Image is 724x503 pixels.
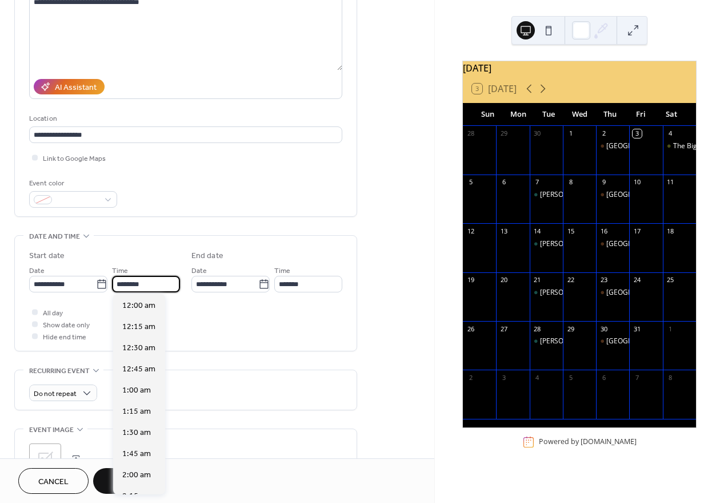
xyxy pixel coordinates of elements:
[466,178,475,187] div: 5
[122,469,151,481] span: 2:00 am
[499,373,508,382] div: 3
[533,276,542,284] div: 21
[55,82,97,94] div: AI Assistant
[633,227,641,235] div: 17
[599,178,608,187] div: 9
[466,324,475,333] div: 26
[566,373,575,382] div: 5
[633,324,641,333] div: 31
[191,250,223,262] div: End date
[122,427,151,439] span: 1:30 am
[666,373,675,382] div: 8
[663,141,696,151] div: The Big Easy Monthly Residence
[596,288,629,298] div: Green Oaks Tavern Residence
[595,103,626,126] div: Thu
[29,113,340,125] div: Location
[499,276,508,284] div: 20
[533,373,542,382] div: 4
[122,490,151,502] span: 2:15 am
[534,103,565,126] div: Tue
[633,373,641,382] div: 7
[530,239,563,249] div: Dan Electro'S Bar Residence
[566,129,575,138] div: 1
[539,437,637,447] div: Powered by
[29,177,115,189] div: Event color
[29,443,61,476] div: ;
[599,324,608,333] div: 30
[666,324,675,333] div: 1
[499,324,508,333] div: 27
[43,331,86,343] span: Hide end time
[122,300,155,312] span: 12:00 am
[666,276,675,284] div: 25
[499,227,508,235] div: 13
[596,336,629,346] div: Green Oaks Tavern Residence
[43,307,63,319] span: All day
[533,129,542,138] div: 30
[566,276,575,284] div: 22
[540,288,671,298] div: [PERSON_NAME] Electro'S Bar Residence
[666,178,675,187] div: 11
[122,448,151,460] span: 1:45 am
[29,424,74,436] span: Event image
[540,239,671,249] div: [PERSON_NAME] Electro'S Bar Residence
[29,231,80,243] span: Date and time
[34,79,105,94] button: AI Assistant
[112,265,128,277] span: Time
[466,276,475,284] div: 19
[533,324,542,333] div: 28
[122,385,151,397] span: 1:00 am
[566,178,575,187] div: 8
[499,129,508,138] div: 29
[599,276,608,284] div: 23
[596,141,629,151] div: Green Oaks Tavern Residence
[564,103,595,126] div: Wed
[122,321,155,333] span: 12:15 am
[466,227,475,235] div: 12
[463,61,696,75] div: [DATE]
[29,250,65,262] div: Start date
[666,227,675,235] div: 18
[466,129,475,138] div: 28
[533,227,542,235] div: 14
[122,406,151,418] span: 1:15 am
[122,363,155,375] span: 12:45 am
[191,265,207,277] span: Date
[606,336,675,346] div: [GEOGRAPHIC_DATA]
[606,239,675,249] div: [GEOGRAPHIC_DATA]
[633,129,641,138] div: 3
[472,103,503,126] div: Sun
[581,437,637,447] a: [DOMAIN_NAME]
[606,288,675,298] div: [GEOGRAPHIC_DATA]
[666,129,675,138] div: 4
[596,239,629,249] div: Green Oaks Tavern Residence
[533,178,542,187] div: 7
[566,227,575,235] div: 15
[122,342,155,354] span: 12:30 am
[530,336,563,346] div: Dan Electro'S Bar Residence
[626,103,657,126] div: Fri
[656,103,687,126] div: Sat
[29,265,45,277] span: Date
[606,190,675,200] div: [GEOGRAPHIC_DATA]
[566,324,575,333] div: 29
[596,190,629,200] div: Green Oaks Tavern Residence
[606,141,675,151] div: [GEOGRAPHIC_DATA]
[93,468,152,494] button: Save
[18,468,89,494] button: Cancel
[599,227,608,235] div: 16
[540,190,671,200] div: [PERSON_NAME] Electro'S Bar Residence
[34,387,77,401] span: Do not repeat
[633,276,641,284] div: 24
[633,178,641,187] div: 10
[599,373,608,382] div: 6
[29,365,90,377] span: Recurring event
[274,265,290,277] span: Time
[540,336,671,346] div: [PERSON_NAME] Electro'S Bar Residence
[530,288,563,298] div: Dan Electro'S Bar Residence
[43,153,106,165] span: Link to Google Maps
[38,476,69,488] span: Cancel
[499,178,508,187] div: 6
[466,373,475,382] div: 2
